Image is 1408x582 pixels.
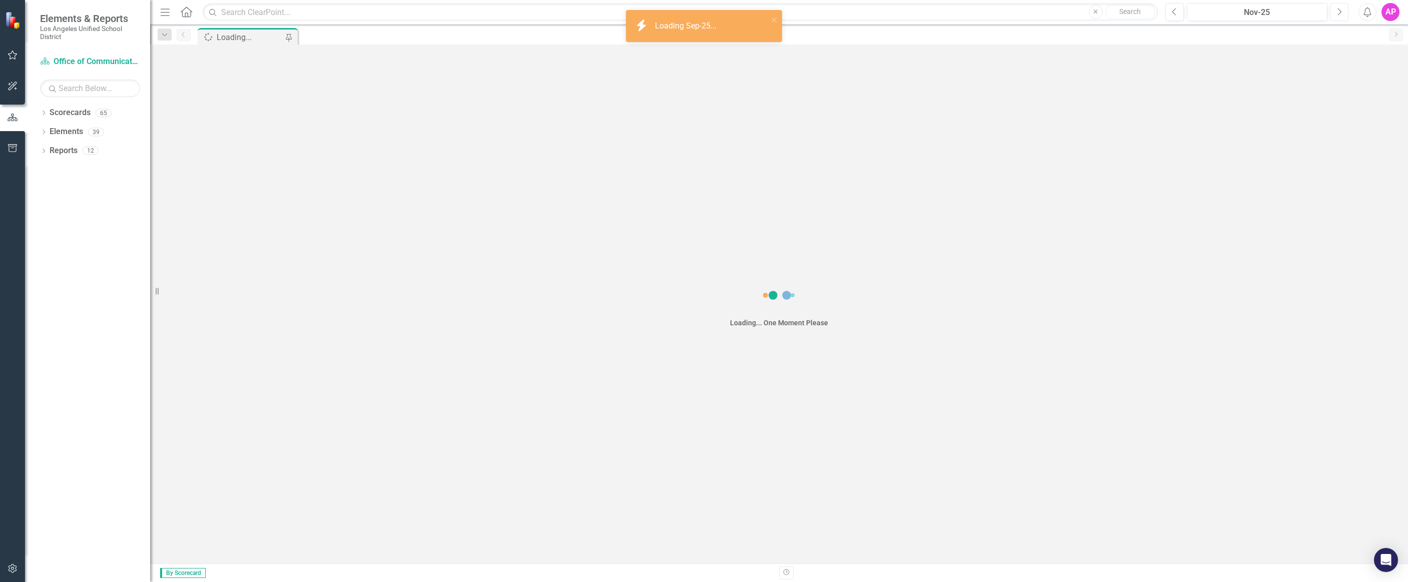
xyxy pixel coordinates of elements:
[1105,5,1155,19] button: Search
[1187,3,1327,21] button: Nov-25
[1119,8,1141,16] span: Search
[40,80,140,97] input: Search Below...
[655,21,719,32] div: Loading Sep-25...
[203,4,1158,21] input: Search ClearPoint...
[1381,3,1399,21] button: AP
[5,12,23,29] img: ClearPoint Strategy
[40,25,140,41] small: Los Angeles Unified School District
[40,13,140,25] span: Elements & Reports
[730,318,828,328] div: Loading... One Moment Please
[50,107,91,119] a: Scorecards
[40,56,140,68] a: Office of Communications and Media Relations
[771,14,778,26] button: close
[88,128,104,136] div: 39
[217,31,283,44] div: Loading...
[1374,548,1398,572] div: Open Intercom Messenger
[1190,7,1324,19] div: Nov-25
[50,126,83,138] a: Elements
[160,568,206,578] span: By Scorecard
[50,145,78,157] a: Reports
[83,147,99,155] div: 12
[96,109,112,117] div: 65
